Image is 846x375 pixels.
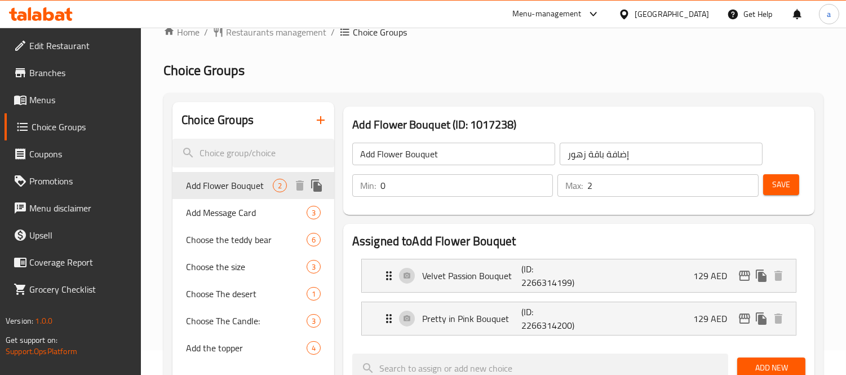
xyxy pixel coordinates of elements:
[29,93,132,107] span: Menus
[163,25,200,39] a: Home
[770,267,787,284] button: delete
[29,147,132,161] span: Coupons
[753,267,770,284] button: duplicate
[172,253,334,280] div: Choose the size3
[422,312,521,325] p: Pretty in Pink Bouquet
[360,179,376,192] p: Min:
[307,287,321,301] div: Choices
[186,314,307,328] span: Choose The Candle:
[291,177,308,194] button: delete
[746,361,796,375] span: Add New
[422,269,521,283] p: Velvet Passion Bouquet
[512,7,582,21] div: Menu-management
[352,233,805,250] h2: Assigned to Add Flower Bouquet
[163,58,245,83] span: Choice Groups
[5,249,141,276] a: Coverage Report
[5,276,141,303] a: Grocery Checklist
[770,310,787,327] button: delete
[5,59,141,86] a: Branches
[172,307,334,334] div: Choose The Candle:3
[186,260,307,273] span: Choose the size
[6,344,77,359] a: Support.OpsPlatform
[827,8,831,20] span: a
[172,280,334,307] div: Choose The desert1
[186,287,307,301] span: Choose The desert
[29,39,132,52] span: Edit Restaurant
[172,172,334,199] div: Add Flower Bouquet2deleteduplicate
[362,302,796,335] div: Expand
[693,269,736,283] p: 129 AED
[6,314,33,328] span: Version:
[29,174,132,188] span: Promotions
[352,116,805,134] h3: Add Flower Bouquet (ID: 1017238)
[352,254,805,297] li: Expand
[32,120,132,134] span: Choice Groups
[172,226,334,253] div: Choose the teddy bear6
[352,297,805,340] li: Expand
[307,233,321,246] div: Choices
[172,334,334,361] div: Add the topper4
[307,262,320,272] span: 3
[307,316,320,327] span: 3
[521,305,588,332] p: (ID: 2266314200)
[35,314,52,328] span: 1.0.0
[5,113,141,140] a: Choice Groups
[172,199,334,226] div: Add Message Card3
[29,255,132,269] span: Coverage Report
[273,179,287,192] div: Choices
[307,235,320,245] span: 6
[204,25,208,39] li: /
[5,167,141,195] a: Promotions
[307,289,320,299] span: 1
[186,341,307,355] span: Add the topper
[273,180,286,191] span: 2
[362,259,796,292] div: Expand
[736,267,753,284] button: edit
[521,262,588,289] p: (ID: 2266314199)
[186,233,307,246] span: Choose the teddy bear
[307,314,321,328] div: Choices
[6,333,57,347] span: Get support on:
[29,228,132,242] span: Upsell
[736,310,753,327] button: edit
[5,140,141,167] a: Coupons
[693,312,736,325] p: 129 AED
[29,201,132,215] span: Menu disclaimer
[29,283,132,296] span: Grocery Checklist
[172,139,334,167] input: search
[763,174,799,195] button: Save
[5,195,141,222] a: Menu disclaimer
[307,208,320,218] span: 3
[635,8,709,20] div: [GEOGRAPHIC_DATA]
[353,25,407,39] span: Choice Groups
[307,260,321,273] div: Choices
[307,206,321,219] div: Choices
[307,343,320,354] span: 4
[331,25,335,39] li: /
[5,86,141,113] a: Menus
[565,179,583,192] p: Max:
[5,32,141,59] a: Edit Restaurant
[186,206,307,219] span: Add Message Card
[5,222,141,249] a: Upsell
[163,25,823,39] nav: breadcrumb
[308,177,325,194] button: duplicate
[212,25,326,39] a: Restaurants management
[753,310,770,327] button: duplicate
[772,178,790,192] span: Save
[226,25,326,39] span: Restaurants management
[29,66,132,80] span: Branches
[186,179,273,192] span: Add Flower Bouquet
[181,112,254,129] h2: Choice Groups
[307,341,321,355] div: Choices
